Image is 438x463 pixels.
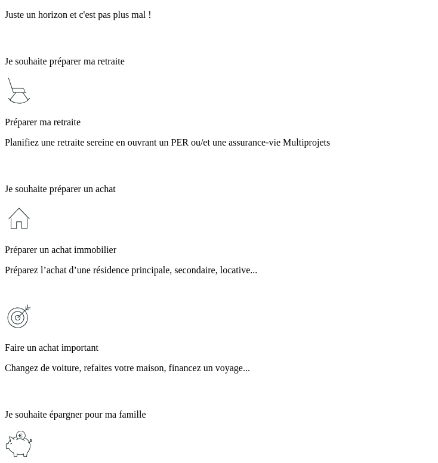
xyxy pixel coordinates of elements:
[5,184,433,195] p: Je souhaite préparer un achat
[5,56,433,67] p: Je souhaite préparer ma retraite
[5,409,433,420] p: Je souhaite épargner pour ma famille
[5,342,433,353] p: Faire un achat important
[5,10,433,20] p: Juste un horizon et c'est pas plus mal !
[5,363,433,374] p: Changez de voiture, refaites votre maison, financez un voyage...
[5,245,433,255] p: Préparer un achat immobilier
[5,117,433,128] p: Préparer ma retraite
[5,265,433,276] p: Préparez l’achat d’une résidence principale, secondaire, locative...
[5,137,433,148] p: Planifiez une retraite sereine en ouvrant un PER ou/et une assurance-vie Multiprojets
